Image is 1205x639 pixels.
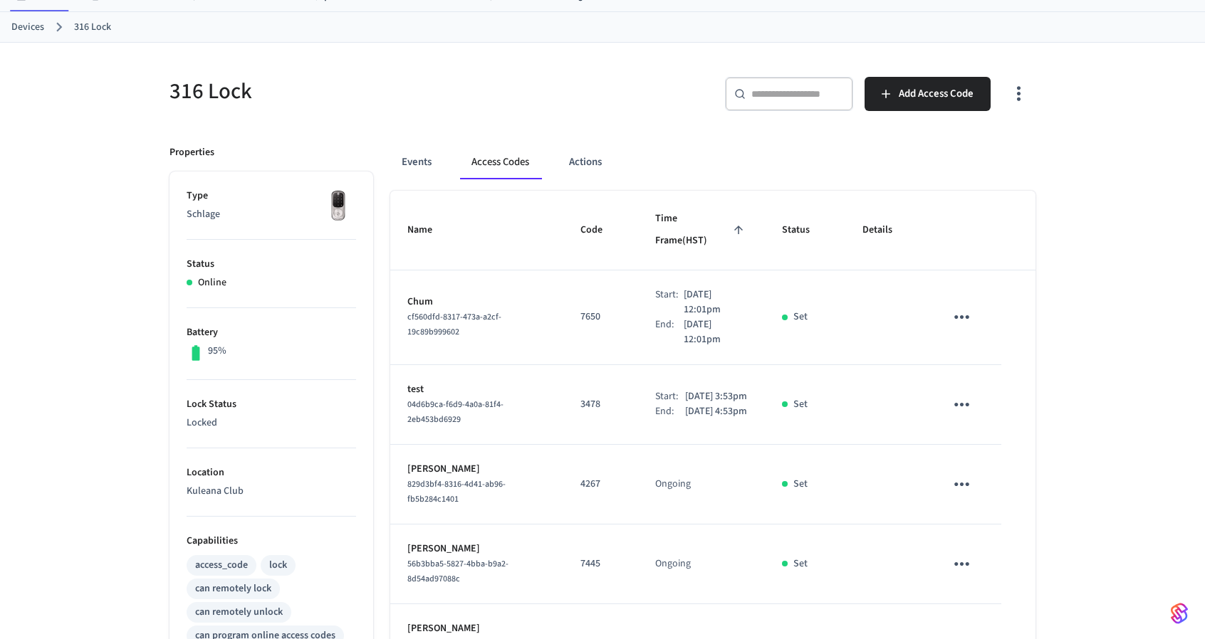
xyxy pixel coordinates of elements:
div: lock [269,558,287,573]
span: 04d6b9ca-f6d9-4a0a-81f4-2eb453bd6929 [407,398,504,426]
a: Devices [11,20,44,35]
p: Set [793,310,808,324]
p: Location [187,465,356,480]
div: can remotely lock [195,581,271,596]
img: Yale Assure Touchscreen Wifi Smart Lock, Satin Nickel, Front [320,189,356,224]
p: Schlage [187,207,356,222]
span: Details [862,219,911,241]
p: Kuleana Club [187,484,356,499]
button: Add Access Code [865,77,991,111]
span: Add Access Code [899,85,974,103]
div: Start: [655,389,685,404]
p: [DATE] 3:53pm [685,389,747,404]
span: Code [580,219,621,241]
p: [PERSON_NAME] [407,462,546,477]
p: Online [198,275,226,290]
p: 4267 [580,477,621,492]
span: Name [407,219,451,241]
button: Events [390,145,443,179]
h5: 316 Lock [169,77,594,106]
p: [PERSON_NAME] [407,542,546,556]
div: access_code [195,558,248,573]
div: End: [655,317,684,347]
p: Battery [187,325,356,340]
p: Lock Status [187,397,356,412]
div: End: [655,404,685,419]
p: 95% [208,344,226,359]
p: Set [793,556,808,571]
span: 829d3bf4-8316-4d41-ab96-fb5b284c1401 [407,478,506,505]
span: Time Frame(HST) [655,208,747,253]
p: Capabilities [187,534,356,549]
span: 56b3bba5-5827-4bba-b9a2-8d54ad97088c [407,558,508,585]
td: Ongoing [638,445,764,524]
p: Type [187,189,356,204]
p: 7445 [580,556,621,571]
p: 7650 [580,310,621,324]
span: Status [782,219,828,241]
p: Set [793,477,808,492]
div: can remotely unlock [195,605,283,620]
p: [PERSON_NAME] [407,621,546,636]
p: Properties [169,145,214,160]
button: Actions [558,145,613,179]
p: Set [793,397,808,412]
p: test [407,382,546,397]
p: Locked [187,416,356,431]
p: 3478 [580,397,621,412]
div: Start: [655,287,684,317]
img: SeamLogoGradient.69752ec5.svg [1171,602,1188,625]
td: Ongoing [638,524,764,604]
p: [DATE] 12:01pm [684,287,747,317]
div: ant example [390,145,1036,179]
p: Chum [407,295,546,310]
span: cf560dfd-8317-473a-a2cf-19c89b999602 [407,311,501,338]
p: [DATE] 12:01pm [684,317,747,347]
p: Status [187,257,356,272]
button: Access Codes [460,145,541,179]
p: [DATE] 4:53pm [685,404,747,419]
a: 316 Lock [74,20,111,35]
